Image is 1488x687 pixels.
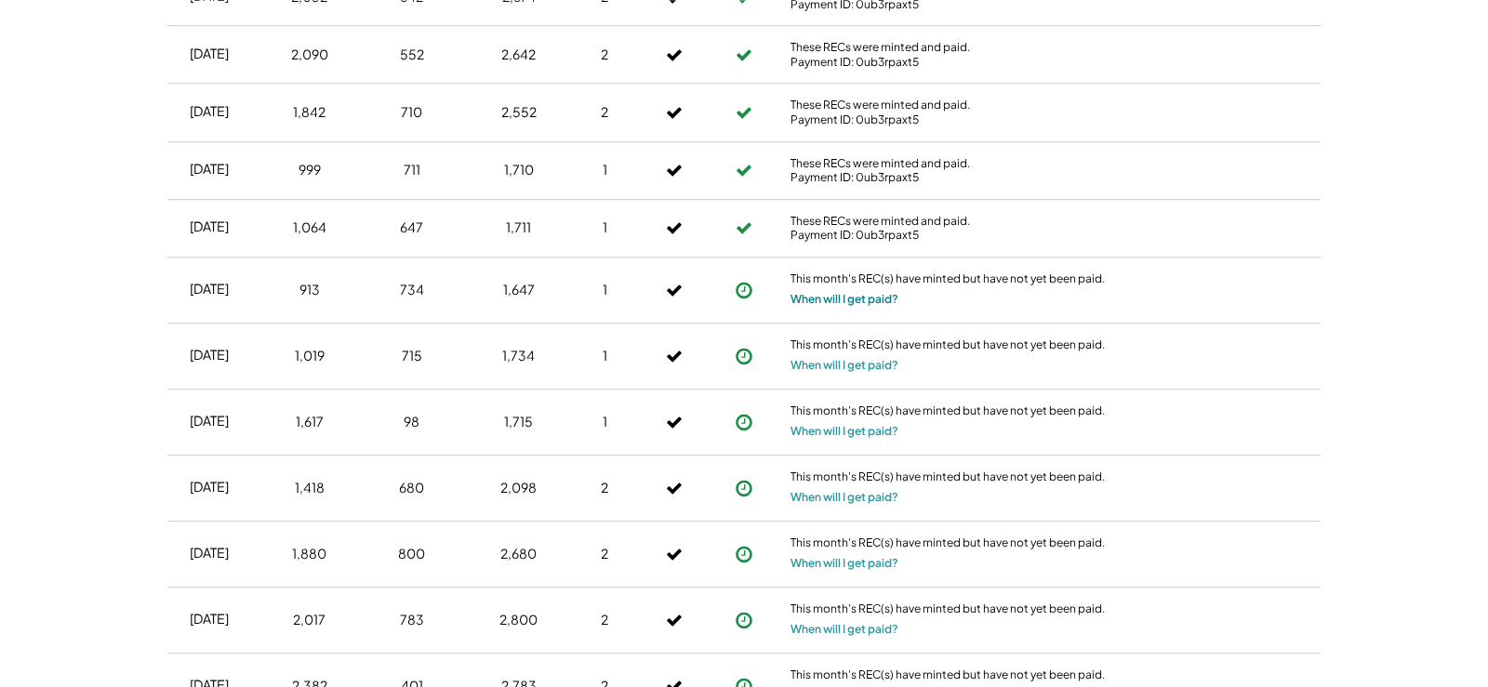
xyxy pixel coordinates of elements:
[296,413,324,431] div: 1,617
[295,479,325,497] div: 1,418
[404,413,419,431] div: 98
[730,474,758,502] button: Payment approved, but not yet initiated.
[500,479,537,497] div: 2,098
[293,103,325,122] div: 1,842
[501,46,536,64] div: 2,642
[190,478,229,496] div: [DATE]
[603,218,607,237] div: 1
[293,611,325,629] div: 2,017
[501,103,537,122] div: 2,552
[299,281,320,299] div: 913
[730,342,758,370] button: Payment approved, but not yet initiated.
[601,103,608,122] div: 2
[790,535,1107,554] div: This month's REC(s) have minted but have not yet been paid.
[398,545,425,563] div: 800
[400,281,424,299] div: 734
[790,337,1107,356] div: This month's REC(s) have minted but have not yet been paid.
[190,346,229,364] div: [DATE]
[502,347,535,365] div: 1,734
[603,281,607,299] div: 1
[504,413,533,431] div: 1,715
[400,611,424,629] div: 783
[506,218,531,237] div: 1,711
[190,102,229,121] div: [DATE]
[291,46,328,64] div: 2,090
[190,160,229,178] div: [DATE]
[601,611,608,629] div: 2
[730,276,758,304] button: Payment approved, but not yet initiated.
[790,620,898,639] button: When will I get paid?
[601,46,608,64] div: 2
[292,545,326,563] div: 1,880
[790,98,1107,126] div: These RECs were minted and paid. Payment ID: 0ub3rpaxt5
[790,40,1107,69] div: These RECs were minted and paid. Payment ID: 0ub3rpaxt5
[601,479,608,497] div: 2
[402,347,422,365] div: 715
[603,347,607,365] div: 1
[730,540,758,568] button: Payment approved, but not yet initiated.
[190,544,229,562] div: [DATE]
[790,667,1107,686] div: This month's REC(s) have minted but have not yet been paid.
[504,161,534,179] div: 1,710
[601,545,608,563] div: 2
[603,161,607,179] div: 1
[499,611,538,629] div: 2,800
[401,103,422,122] div: 710
[400,46,424,64] div: 552
[790,271,1107,290] div: This month's REC(s) have minted but have not yet been paid.
[190,610,229,628] div: [DATE]
[603,413,607,431] div: 1
[295,347,325,365] div: 1,019
[190,412,229,430] div: [DATE]
[790,356,898,375] button: When will I get paid?
[503,281,535,299] div: 1,647
[190,45,229,63] div: [DATE]
[790,422,898,441] button: When will I get paid?
[404,161,420,179] div: 711
[790,601,1107,620] div: This month's REC(s) have minted but have not yet been paid.
[790,156,1107,185] div: These RECs were minted and paid. Payment ID: 0ub3rpaxt5
[730,408,758,436] button: Payment approved, but not yet initiated.
[730,606,758,634] button: Payment approved, but not yet initiated.
[190,218,229,236] div: [DATE]
[790,290,898,309] button: When will I get paid?
[299,161,321,179] div: 999
[500,545,537,563] div: 2,680
[400,218,423,237] div: 647
[790,554,898,573] button: When will I get paid?
[190,280,229,298] div: [DATE]
[790,403,1107,422] div: This month's REC(s) have minted but have not yet been paid.
[399,479,424,497] div: 680
[790,488,898,507] button: When will I get paid?
[790,214,1107,243] div: These RECs were minted and paid. Payment ID: 0ub3rpaxt5
[293,218,326,237] div: 1,064
[790,469,1107,488] div: This month's REC(s) have minted but have not yet been paid.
